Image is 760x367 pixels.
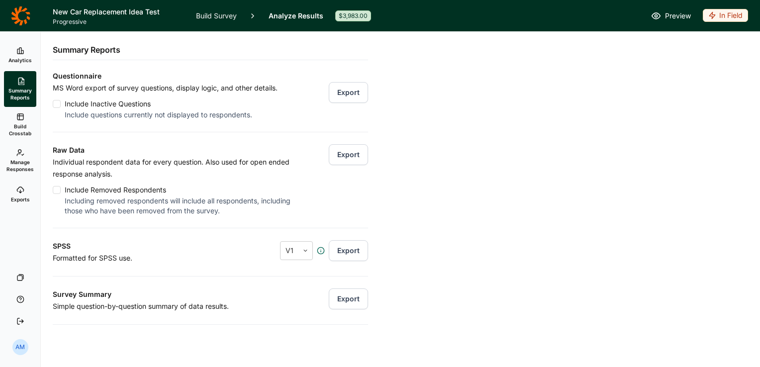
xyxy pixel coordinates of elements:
div: Include questions currently not displayed to respondents. [65,110,278,120]
h3: SPSS [53,240,227,252]
div: $3,983.00 [335,10,371,21]
h1: New Car Replacement Idea Test [53,6,184,18]
span: Preview [665,10,691,22]
button: Export [329,288,368,309]
span: Build Crosstab [8,123,32,137]
a: Exports [4,179,36,210]
span: Exports [11,196,30,203]
a: Analytics [4,39,36,71]
h3: Raw Data [53,144,294,156]
p: Individual respondent data for every question. Also used for open ended response analysis. [53,156,294,180]
div: Include Inactive Questions [65,98,278,110]
h3: Survey Summary [53,288,306,300]
h3: Questionnaire [53,70,368,82]
a: Summary Reports [4,71,36,107]
div: In Field [703,9,748,22]
p: Simple question-by-question summary of data results. [53,300,306,312]
span: Analytics [8,57,32,64]
button: Export [329,144,368,165]
h2: Summary Reports [53,44,120,56]
span: Summary Reports [8,87,32,101]
span: Progressive [53,18,184,26]
div: Including removed respondents will include all respondents, including those who have been removed... [65,196,294,216]
button: In Field [703,9,748,23]
a: Manage Responses [4,143,36,179]
p: MS Word export of survey questions, display logic, and other details. [53,82,278,94]
div: AM [12,339,28,355]
div: Include Removed Respondents [65,184,294,196]
a: Build Crosstab [4,107,36,143]
span: Manage Responses [6,159,34,173]
a: Preview [651,10,691,22]
button: Export [329,240,368,261]
button: Export [329,82,368,103]
p: Formatted for SPSS use. [53,252,227,264]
